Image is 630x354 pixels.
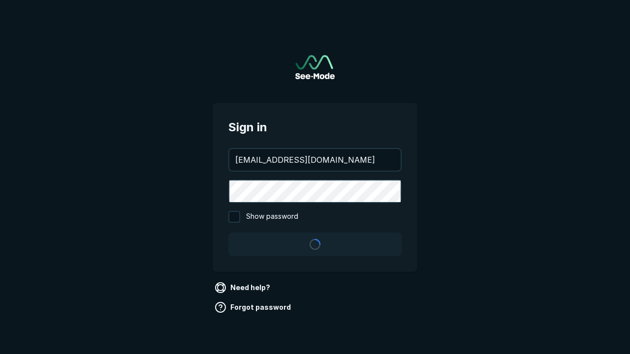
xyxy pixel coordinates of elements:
span: Sign in [228,118,402,136]
a: Forgot password [213,299,295,315]
a: Need help? [213,280,274,295]
a: Go to sign in [295,55,335,79]
img: See-Mode Logo [295,55,335,79]
span: Show password [246,211,298,223]
input: your@email.com [229,149,401,171]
